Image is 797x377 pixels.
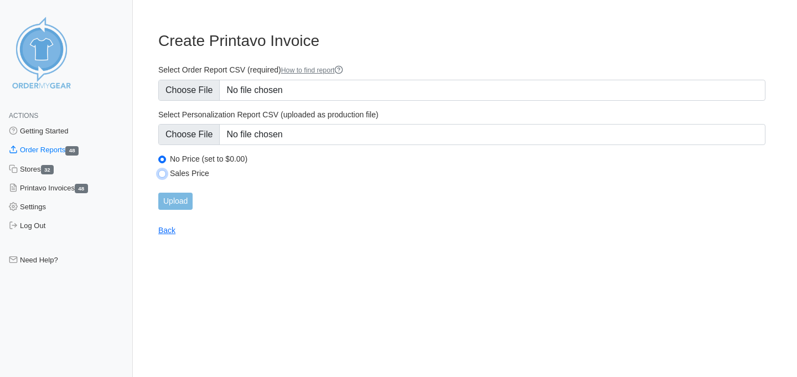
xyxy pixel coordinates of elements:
[170,168,765,178] label: Sales Price
[158,65,765,75] label: Select Order Report CSV (required)
[65,146,79,156] span: 48
[158,226,175,235] a: Back
[170,154,765,164] label: No Price (set to $0.00)
[158,110,765,120] label: Select Personalization Report CSV (uploaded as production file)
[9,112,38,120] span: Actions
[158,32,765,50] h3: Create Printavo Invoice
[41,165,54,174] span: 32
[281,66,344,74] a: How to find report
[75,184,88,193] span: 48
[158,193,193,210] input: Upload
